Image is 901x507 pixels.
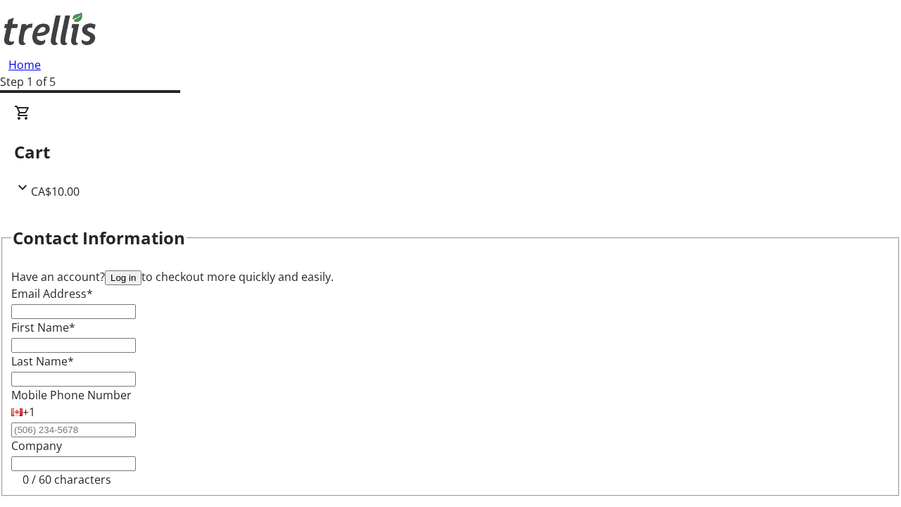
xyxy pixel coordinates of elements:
label: Mobile Phone Number [11,387,132,403]
label: Last Name* [11,353,74,369]
tr-character-limit: 0 / 60 characters [23,472,111,487]
h2: Cart [14,139,887,165]
span: CA$10.00 [31,184,80,199]
label: Company [11,438,62,453]
div: Have an account? to checkout more quickly and easily. [11,268,890,285]
button: Log in [105,270,141,285]
label: Email Address* [11,286,93,301]
input: (506) 234-5678 [11,423,136,437]
h2: Contact Information [13,225,185,251]
label: First Name* [11,320,75,335]
div: CartCA$10.00 [14,104,887,200]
